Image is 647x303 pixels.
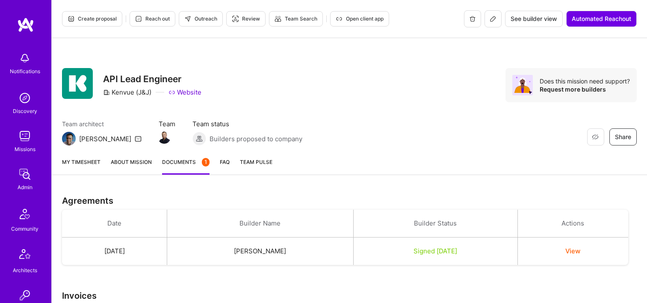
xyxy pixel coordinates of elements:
[15,204,35,224] img: Community
[158,131,171,144] img: Team Member Avatar
[168,88,201,97] a: Website
[162,157,210,175] a: Documents1
[192,132,206,146] img: Builders proposed to company
[135,135,142,142] i: icon Mail
[572,15,631,23] span: Automated Reachout
[135,15,170,23] span: Reach out
[210,134,302,143] span: Builders proposed to company
[79,134,131,143] div: [PERSON_NAME]
[609,128,637,146] button: Share
[167,210,353,238] th: Builder Name
[15,145,35,154] div: Missions
[62,11,122,27] button: Create proposal
[62,291,637,301] h3: Invoices
[15,245,35,266] img: Architects
[111,157,152,175] a: About Mission
[162,157,210,166] span: Documents
[512,75,533,95] img: Avatar
[167,238,353,265] td: [PERSON_NAME]
[540,85,630,93] div: Request more builders
[566,11,637,27] button: Automated Reachout
[13,107,37,116] div: Discovery
[540,77,630,85] div: Does this mission need support?
[62,196,637,206] h3: Agreements
[62,119,142,128] span: Team architect
[62,238,167,265] td: [DATE]
[10,67,40,76] div: Notifications
[16,128,33,145] img: teamwork
[192,119,302,128] span: Team status
[592,134,599,140] i: icon EyeClosed
[226,11,266,27] button: Review
[103,74,201,84] h3: API Lead Engineer
[159,119,175,128] span: Team
[184,15,217,23] span: Outreach
[232,15,239,22] i: icon Targeter
[62,132,76,146] img: Team Architect
[68,15,117,23] span: Create proposal
[11,224,38,233] div: Community
[16,50,33,67] img: bell
[269,11,323,27] button: Team Search
[62,157,100,175] a: My timesheet
[240,157,272,175] a: Team Pulse
[103,89,110,96] i: icon CompanyGray
[103,88,151,97] div: Kenvue (J&J)
[517,210,628,238] th: Actions
[615,133,631,141] span: Share
[16,89,33,107] img: discovery
[511,15,557,23] span: See builder view
[130,11,175,27] button: Reach out
[18,183,32,192] div: Admin
[330,11,389,27] button: Open client app
[13,266,37,275] div: Architects
[62,68,93,99] img: Company Logo
[159,130,170,145] a: Team Member Avatar
[62,210,167,238] th: Date
[336,15,384,23] span: Open client app
[232,15,260,23] span: Review
[505,11,563,27] button: See builder view
[220,157,230,175] a: FAQ
[565,247,580,255] button: View
[179,11,223,27] button: Outreach
[16,166,33,183] img: admin teamwork
[353,210,517,238] th: Builder Status
[68,15,74,22] i: icon Proposal
[17,17,34,33] img: logo
[202,158,210,166] div: 1
[364,247,507,255] div: Signed [DATE]
[275,15,317,23] span: Team Search
[240,159,272,165] span: Team Pulse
